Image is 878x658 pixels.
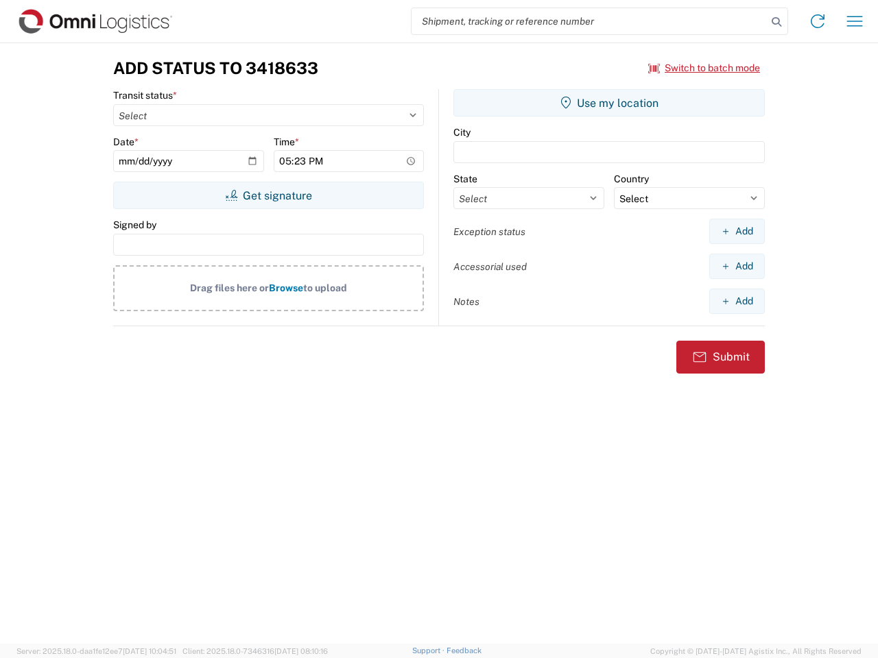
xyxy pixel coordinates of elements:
[16,647,176,655] span: Server: 2025.18.0-daa1fe12ee7
[709,289,765,314] button: Add
[709,219,765,244] button: Add
[447,646,482,655] a: Feedback
[648,57,760,80] button: Switch to batch mode
[269,282,303,293] span: Browse
[650,645,862,657] span: Copyright © [DATE]-[DATE] Agistix Inc., All Rights Reserved
[113,182,424,209] button: Get signature
[113,136,139,148] label: Date
[453,126,471,138] label: City
[453,89,765,117] button: Use my location
[113,58,318,78] h3: Add Status to 3418633
[453,295,479,308] label: Notes
[709,254,765,279] button: Add
[113,219,156,231] label: Signed by
[274,647,328,655] span: [DATE] 08:10:16
[614,173,649,185] label: Country
[676,341,765,374] button: Submit
[453,226,525,238] label: Exception status
[123,647,176,655] span: [DATE] 10:04:51
[412,8,767,34] input: Shipment, tracking or reference number
[274,136,299,148] label: Time
[303,282,347,293] span: to upload
[113,89,177,101] label: Transit status
[412,646,447,655] a: Support
[190,282,269,293] span: Drag files here or
[453,173,477,185] label: State
[182,647,328,655] span: Client: 2025.18.0-7346316
[453,260,527,273] label: Accessorial used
